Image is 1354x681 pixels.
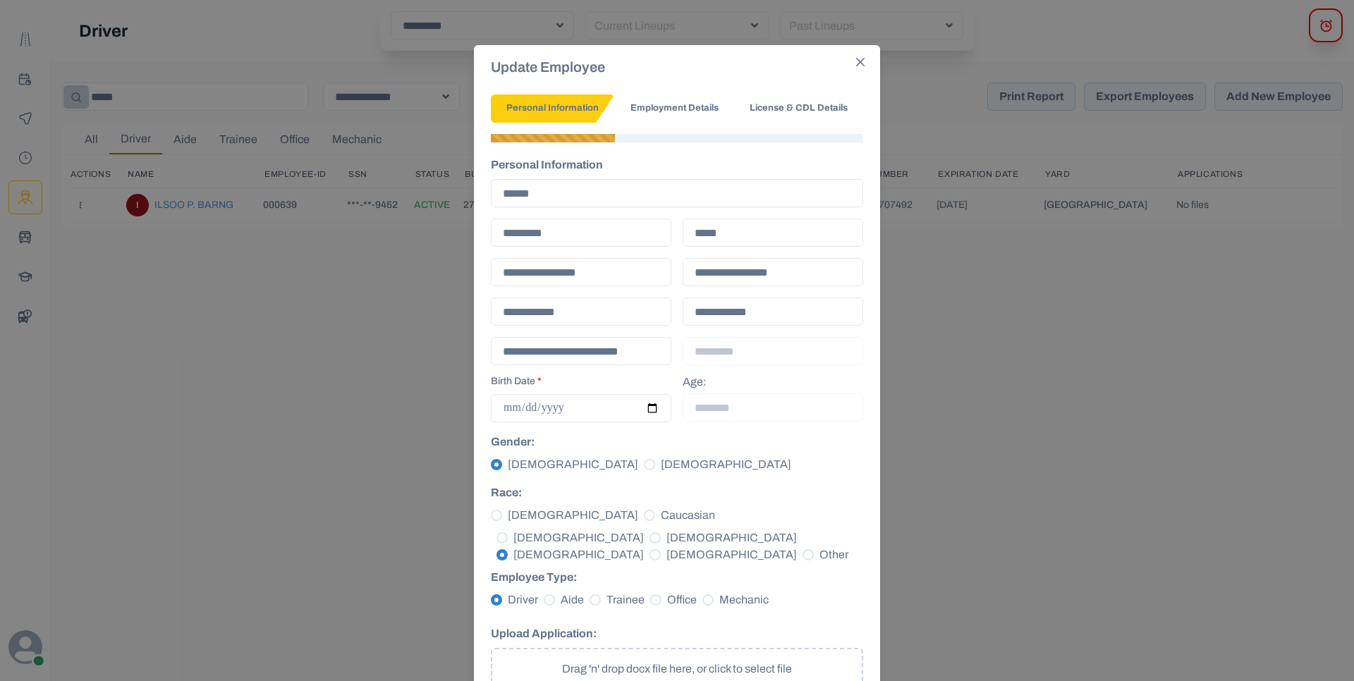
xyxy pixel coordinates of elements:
span: [DEMOGRAPHIC_DATA] [508,507,638,524]
span: Trainee [606,591,645,608]
span: Office [667,591,697,608]
p: Drag 'n' drop docx file here, or click to select file [504,661,850,677]
label: Employee Type : [491,569,855,586]
button: License & CDL Details [734,94,863,123]
span: [DEMOGRAPHIC_DATA] [666,546,797,563]
span: Mechanic [719,591,769,608]
span: Caucasian [661,507,715,524]
label: Birth Date [491,374,663,388]
header: Update Employee [474,45,880,89]
h2: Personal Information [491,157,863,173]
span: [DEMOGRAPHIC_DATA] [666,529,797,546]
div: Age: [683,374,863,422]
label: Upload Application: [491,625,855,642]
label: Gender : [491,434,855,450]
span: [DEMOGRAPHIC_DATA] [513,529,644,546]
button: Employment Details [614,94,734,123]
span: [DEMOGRAPHIC_DATA] [513,546,644,563]
span: [DEMOGRAPHIC_DATA] [661,456,791,473]
label: Race : [491,484,855,501]
span: [DEMOGRAPHIC_DATA] [508,456,638,473]
button: Close [849,51,872,73]
span: Aide [561,591,584,608]
span: Driver [508,591,538,608]
button: Personal Information [491,94,614,123]
span: Other [819,546,848,563]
